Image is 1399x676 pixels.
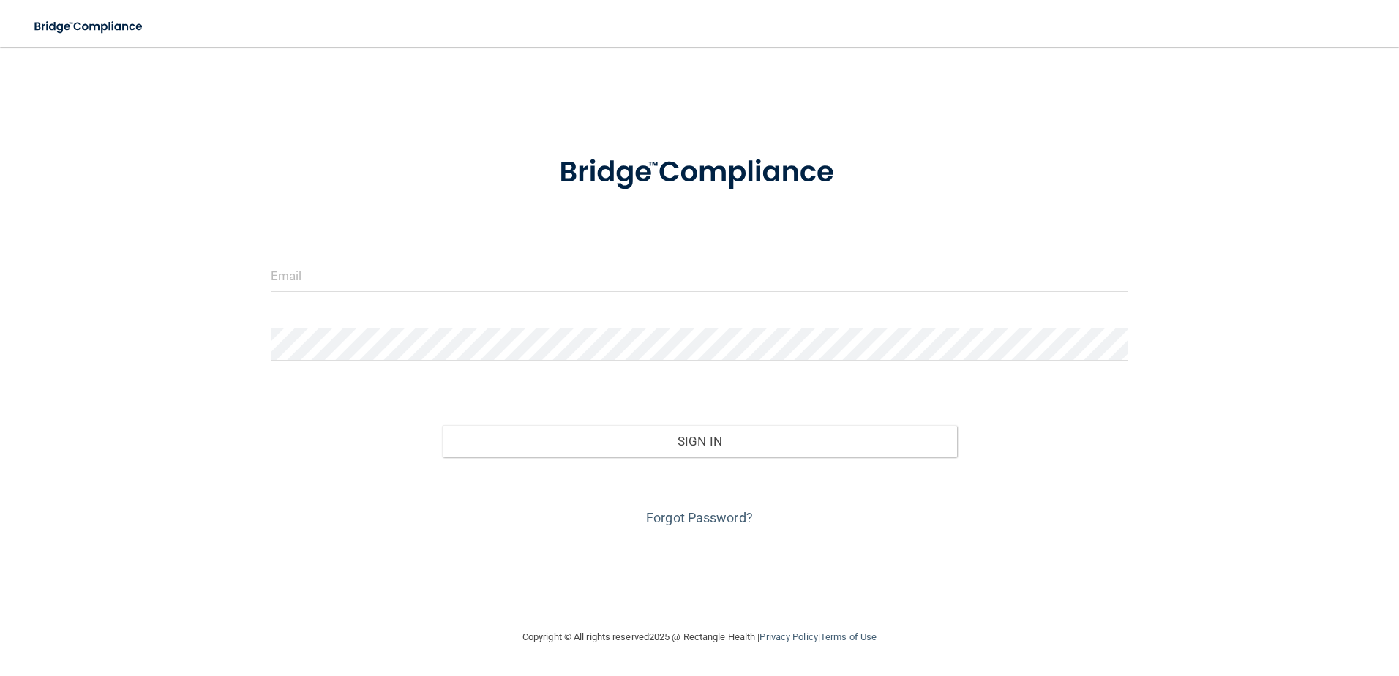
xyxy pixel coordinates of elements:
[442,425,957,457] button: Sign In
[820,631,877,642] a: Terms of Use
[22,12,157,42] img: bridge_compliance_login_screen.278c3ca4.svg
[529,135,870,211] img: bridge_compliance_login_screen.278c3ca4.svg
[271,259,1129,292] input: Email
[432,614,967,661] div: Copyright © All rights reserved 2025 @ Rectangle Health | |
[759,631,817,642] a: Privacy Policy
[646,510,753,525] a: Forgot Password?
